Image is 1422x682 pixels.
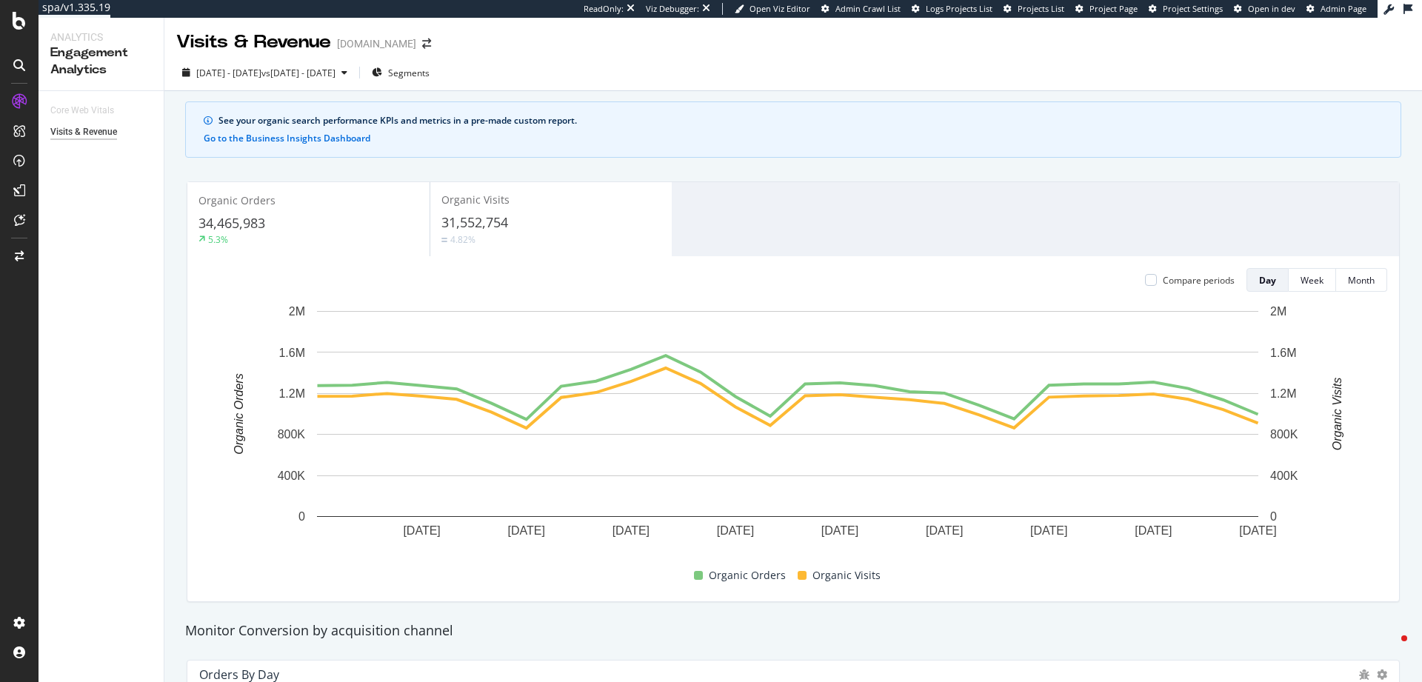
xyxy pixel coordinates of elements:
[926,524,963,537] text: [DATE]
[422,39,431,49] div: arrow-right-arrow-left
[50,124,153,140] a: Visits & Revenue
[441,213,508,231] span: 31,552,754
[1331,378,1343,450] text: Organic Visits
[198,214,265,232] span: 34,465,983
[1270,387,1297,400] text: 1.2M
[709,566,786,584] span: Organic Orders
[196,67,261,79] span: [DATE] - [DATE]
[441,193,510,207] span: Organic Visits
[261,67,336,79] span: vs [DATE] - [DATE]
[199,304,1376,561] svg: A chart.
[646,3,699,15] div: Viz Debugger:
[198,193,276,207] span: Organic Orders
[1163,3,1223,14] span: Project Settings
[218,114,1383,127] div: See your organic search performance KPIs and metrics in a pre-made custom report.
[337,36,416,51] div: [DOMAIN_NAME]
[278,347,305,359] text: 1.6M
[821,3,901,15] a: Admin Crawl List
[441,238,447,242] img: Equal
[1289,268,1336,292] button: Week
[1321,3,1366,14] span: Admin Page
[50,44,152,78] div: Engagement Analytics
[1270,510,1277,523] text: 0
[1030,524,1067,537] text: [DATE]
[185,101,1401,158] div: info banner
[1372,632,1407,667] iframe: Intercom live chat
[717,524,754,537] text: [DATE]
[1336,268,1387,292] button: Month
[388,67,430,79] span: Segments
[1234,3,1295,15] a: Open in dev
[1089,3,1138,14] span: Project Page
[1359,669,1369,680] div: bug
[50,103,129,118] a: Core Web Vitals
[584,3,624,15] div: ReadOnly:
[1135,524,1172,537] text: [DATE]
[1259,274,1276,287] div: Day
[1018,3,1064,14] span: Projects List
[450,233,475,246] div: 4.82%
[289,305,305,318] text: 2M
[208,233,228,246] div: 5.3%
[1075,3,1138,15] a: Project Page
[1270,469,1298,482] text: 400K
[50,124,117,140] div: Visits & Revenue
[233,374,245,455] text: Organic Orders
[298,510,305,523] text: 0
[403,524,440,537] text: [DATE]
[1270,305,1286,318] text: 2M
[1248,3,1295,14] span: Open in dev
[821,524,858,537] text: [DATE]
[1239,524,1276,537] text: [DATE]
[750,3,810,14] span: Open Viz Editor
[278,387,305,400] text: 1.2M
[278,429,306,441] text: 800K
[1270,347,1297,359] text: 1.6M
[176,61,353,84] button: [DATE] - [DATE]vs[DATE] - [DATE]
[278,469,306,482] text: 400K
[835,3,901,14] span: Admin Crawl List
[1306,3,1366,15] a: Admin Page
[1149,3,1223,15] a: Project Settings
[812,566,881,584] span: Organic Visits
[50,30,152,44] div: Analytics
[612,524,650,537] text: [DATE]
[366,61,435,84] button: Segments
[735,3,810,15] a: Open Viz Editor
[199,667,279,682] div: Orders by Day
[1163,274,1235,287] div: Compare periods
[926,3,992,14] span: Logs Projects List
[1301,274,1323,287] div: Week
[1246,268,1289,292] button: Day
[1004,3,1064,15] a: Projects List
[204,133,370,144] button: Go to the Business Insights Dashboard
[178,621,1409,641] div: Monitor Conversion by acquisition channel
[508,524,545,537] text: [DATE]
[176,30,331,55] div: Visits & Revenue
[50,103,114,118] div: Core Web Vitals
[1270,429,1298,441] text: 800K
[912,3,992,15] a: Logs Projects List
[1348,274,1375,287] div: Month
